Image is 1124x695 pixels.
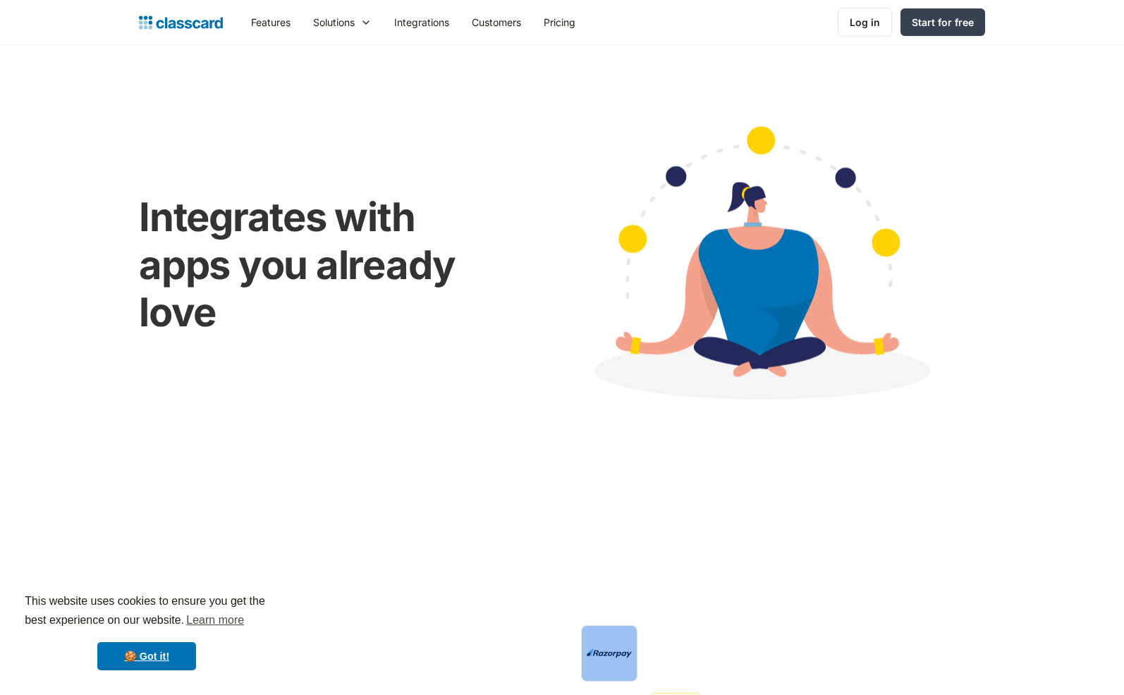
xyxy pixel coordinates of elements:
[912,15,974,30] div: Start for free
[900,8,985,36] a: Start for free
[240,6,302,38] a: Features
[533,99,985,438] img: Cartoon image showing connected apps
[383,6,460,38] a: Integrations
[302,6,383,38] div: Solutions
[850,15,880,30] div: Log in
[587,648,632,658] img: Razorpay
[139,13,223,32] a: home
[11,579,282,684] div: cookieconsent
[460,6,532,38] a: Customers
[838,8,892,37] a: Log in
[184,610,246,631] a: learn more about cookies
[25,593,269,631] span: This website uses cookies to ensure you get the best experience on our website.
[97,642,196,670] a: dismiss cookie message
[313,15,355,30] div: Solutions
[139,194,505,336] h1: Integrates with apps you already love
[532,6,587,38] a: Pricing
